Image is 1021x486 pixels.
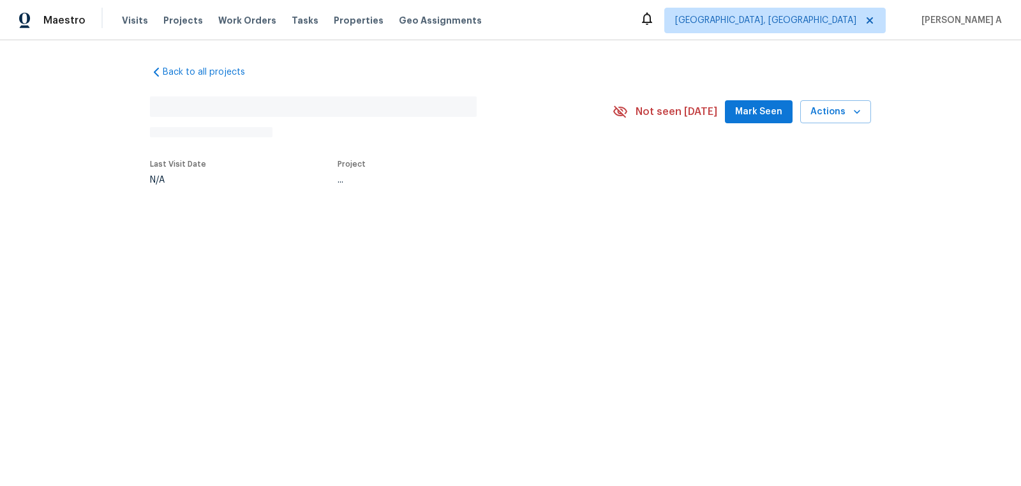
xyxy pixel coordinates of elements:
span: Not seen [DATE] [636,105,717,118]
span: Projects [163,14,203,27]
span: Project [338,160,366,168]
span: Maestro [43,14,86,27]
button: Mark Seen [725,100,793,124]
span: [PERSON_NAME] A [916,14,1002,27]
span: Visits [122,14,148,27]
span: Actions [810,104,861,120]
span: Geo Assignments [399,14,482,27]
div: N/A [150,176,206,185]
div: ... [338,176,583,185]
span: Tasks [292,16,318,25]
a: Back to all projects [150,66,272,79]
span: Work Orders [218,14,276,27]
span: [GEOGRAPHIC_DATA], [GEOGRAPHIC_DATA] [675,14,856,27]
button: Actions [800,100,871,124]
span: Last Visit Date [150,160,206,168]
span: Properties [334,14,384,27]
span: Mark Seen [735,104,782,120]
